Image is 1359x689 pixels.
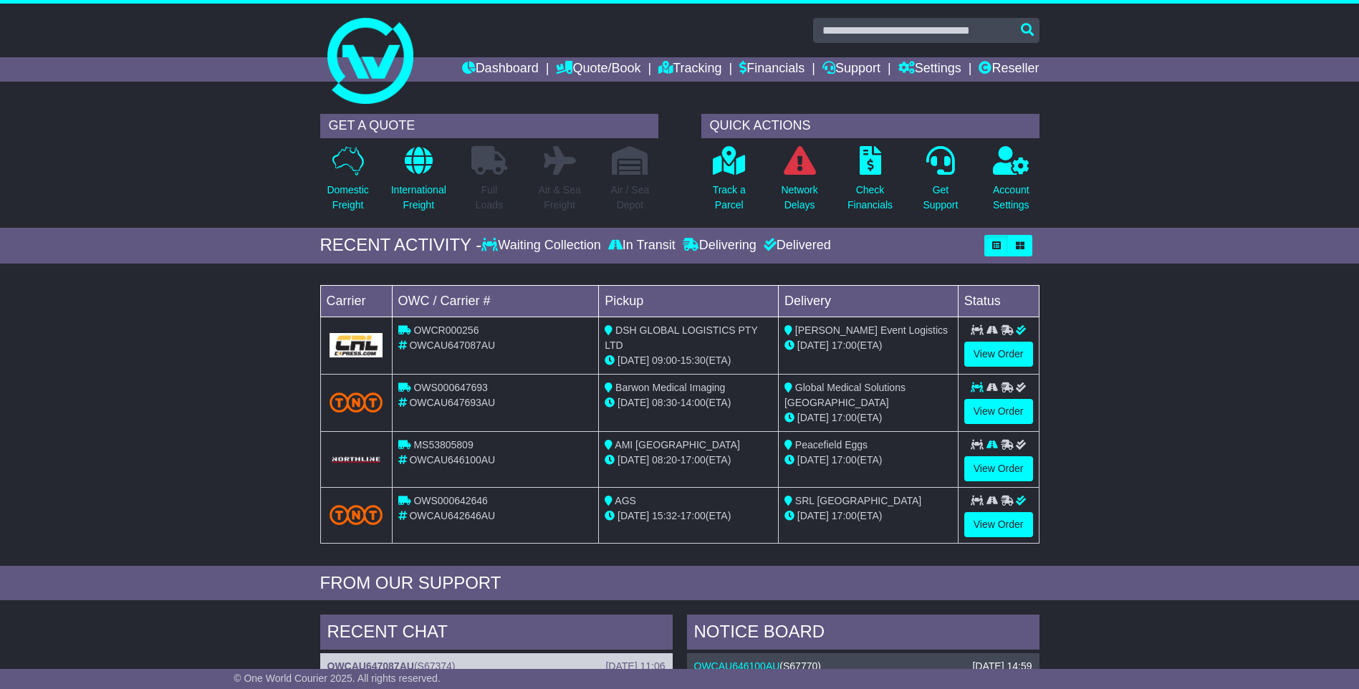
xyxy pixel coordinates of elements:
a: CheckFinancials [847,145,893,221]
div: FROM OUR SUPPORT [320,573,1039,594]
span: OWCAU647693AU [409,397,495,408]
span: 09:00 [652,355,677,366]
a: Reseller [979,57,1039,82]
span: [DATE] [797,454,829,466]
div: - (ETA) [605,509,772,524]
span: OWS000647693 [413,382,488,393]
div: (ETA) [784,509,952,524]
div: (ETA) [784,453,952,468]
span: 14:00 [681,397,706,408]
span: 15:32 [652,510,677,521]
a: Quote/Book [556,57,640,82]
div: Delivered [760,238,831,254]
div: Delivering [679,238,760,254]
div: [DATE] 14:59 [972,660,1032,673]
td: Status [958,285,1039,317]
a: Support [822,57,880,82]
a: Track aParcel [712,145,746,221]
span: 17:00 [832,454,857,466]
a: Financials [739,57,805,82]
div: - (ETA) [605,395,772,410]
img: TNT_Domestic.png [330,505,383,524]
a: AccountSettings [992,145,1030,221]
a: GetSupport [922,145,959,221]
span: [DATE] [797,412,829,423]
a: Dashboard [462,57,539,82]
span: SRL [GEOGRAPHIC_DATA] [795,495,921,506]
a: View Order [964,342,1033,367]
p: Track a Parcel [713,183,746,213]
p: Air / Sea Depot [611,183,650,213]
span: 08:30 [652,397,677,408]
span: [DATE] [797,510,829,521]
span: 15:30 [681,355,706,366]
a: View Order [964,456,1033,481]
a: DomesticFreight [326,145,369,221]
span: © One World Courier 2025. All rights reserved. [234,673,441,684]
p: Full Loads [471,183,507,213]
span: DSH GLOBAL LOGISTICS PTY LTD [605,324,757,351]
span: 17:00 [832,339,857,351]
span: 17:00 [832,510,857,521]
span: [DATE] [618,397,649,408]
span: OWCR000256 [413,324,479,336]
span: [DATE] [618,355,649,366]
a: View Order [964,399,1033,424]
div: - (ETA) [605,453,772,468]
div: QUICK ACTIONS [701,114,1039,138]
div: GET A QUOTE [320,114,658,138]
div: (ETA) [784,338,952,353]
p: Get Support [923,183,958,213]
div: ( ) [327,660,666,673]
div: NOTICE BOARD [687,615,1039,653]
a: NetworkDelays [780,145,818,221]
a: InternationalFreight [390,145,447,221]
span: [PERSON_NAME] Event Logistics [795,324,948,336]
img: GetCarrierServiceLogo [330,456,383,464]
span: S67374 [418,660,452,672]
img: TNT_Domestic.png [330,392,383,412]
span: 08:20 [652,454,677,466]
span: Peacefield Eggs [795,439,868,450]
div: [DATE] 11:06 [605,660,665,673]
td: Carrier [320,285,392,317]
span: MS53805809 [413,439,473,450]
span: Global Medical Solutions [GEOGRAPHIC_DATA] [784,382,906,408]
span: [DATE] [618,454,649,466]
p: Domestic Freight [327,183,368,213]
p: Check Financials [847,183,893,213]
a: Settings [898,57,961,82]
p: International Freight [391,183,446,213]
span: OWCAU647087AU [409,339,495,351]
td: Pickup [599,285,779,317]
span: S67770 [783,660,817,672]
a: OWCAU646100AU [694,660,780,672]
span: 17:00 [832,412,857,423]
span: 17:00 [681,454,706,466]
div: ( ) [694,660,1032,673]
a: View Order [964,512,1033,537]
span: OWCAU646100AU [409,454,495,466]
a: OWCAU647087AU [327,660,414,672]
span: AGS [615,495,636,506]
p: Account Settings [993,183,1029,213]
td: OWC / Carrier # [392,285,599,317]
div: RECENT ACTIVITY - [320,235,482,256]
span: AMI [GEOGRAPHIC_DATA] [615,439,740,450]
td: Delivery [778,285,958,317]
span: 17:00 [681,510,706,521]
span: OWS000642646 [413,495,488,506]
div: Waiting Collection [481,238,604,254]
img: GetCarrierServiceLogo [330,333,383,357]
a: Tracking [658,57,721,82]
div: RECENT CHAT [320,615,673,653]
div: - (ETA) [605,353,772,368]
div: In Transit [605,238,679,254]
span: [DATE] [797,339,829,351]
p: Network Delays [781,183,817,213]
p: Air & Sea Freight [539,183,581,213]
span: [DATE] [618,510,649,521]
span: OWCAU642646AU [409,510,495,521]
span: Barwon Medical Imaging [615,382,725,393]
div: (ETA) [784,410,952,425]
